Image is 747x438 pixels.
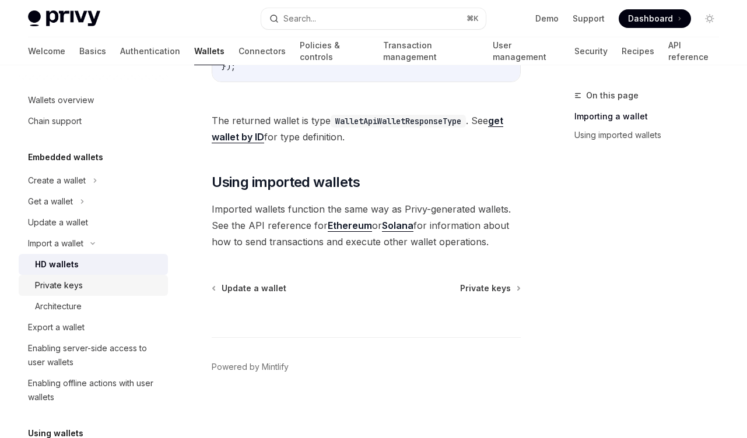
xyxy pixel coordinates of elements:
[212,201,521,250] span: Imported wallets function the same way as Privy-generated wallets. See the API reference for or f...
[460,282,520,294] a: Private keys
[120,37,180,65] a: Authentication
[19,111,168,132] a: Chain support
[19,317,168,338] a: Export a wallet
[35,299,82,313] div: Architecture
[668,37,719,65] a: API reference
[19,338,168,373] a: Enabling server-side access to user wallets
[19,275,168,296] a: Private keys
[239,37,286,65] a: Connectors
[19,90,168,111] a: Wallets overview
[28,341,161,369] div: Enabling server-side access to user wallets
[19,296,168,317] a: Architecture
[467,14,479,23] span: ⌘ K
[19,373,168,408] a: Enabling offline actions with user wallets
[19,254,168,275] a: HD wallets
[460,282,511,294] span: Private keys
[573,13,605,24] a: Support
[28,216,88,229] div: Update a wallet
[586,89,639,103] span: On this page
[222,61,236,72] span: });
[261,8,485,29] button: Search...⌘K
[328,220,372,232] a: Ethereum
[213,282,286,294] a: Update a wallet
[28,236,83,250] div: Import a wallet
[212,112,521,145] span: The returned wallet is type . See for type definition.
[194,37,225,65] a: Wallets
[28,93,94,107] div: Wallets overview
[28,376,161,404] div: Enabling offline actions with user wallets
[222,282,286,294] span: Update a wallet
[28,195,73,209] div: Get a wallet
[383,37,479,65] a: Transaction management
[331,115,466,128] code: WalletApiWalletResponseType
[79,37,106,65] a: Basics
[535,13,559,24] a: Demo
[28,114,82,128] div: Chain support
[300,37,369,65] a: Policies & controls
[28,150,103,164] h5: Embedded wallets
[382,220,413,232] a: Solana
[35,257,79,271] div: HD wallets
[574,107,728,126] a: Importing a wallet
[28,320,85,334] div: Export a wallet
[212,173,360,192] span: Using imported wallets
[28,174,86,188] div: Create a wallet
[35,278,83,292] div: Private keys
[574,37,608,65] a: Security
[619,9,691,28] a: Dashboard
[574,126,728,144] a: Using imported wallets
[493,37,561,65] a: User management
[628,13,673,24] span: Dashboard
[700,9,719,28] button: Toggle dark mode
[28,37,65,65] a: Welcome
[19,212,168,233] a: Update a wallet
[212,361,289,373] a: Powered by Mintlify
[283,12,316,26] div: Search...
[622,37,654,65] a: Recipes
[28,10,100,27] img: light logo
